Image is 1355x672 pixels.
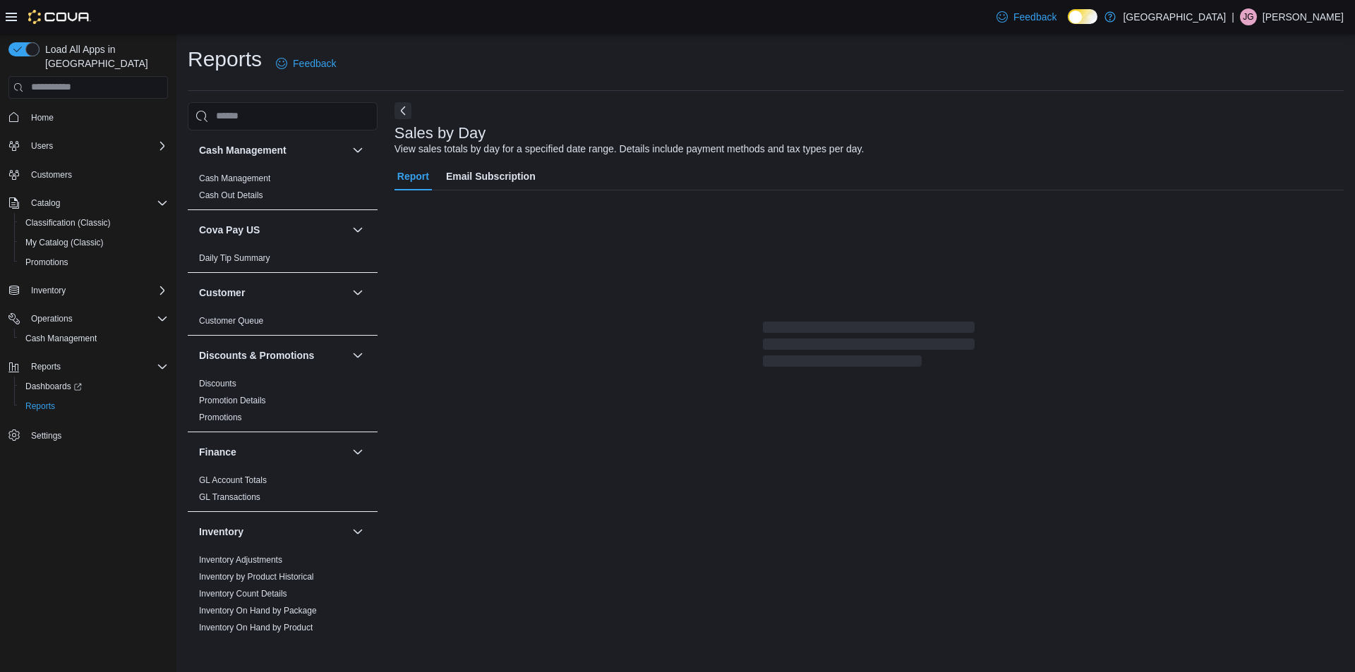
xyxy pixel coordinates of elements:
[25,282,168,299] span: Inventory
[25,257,68,268] span: Promotions
[31,112,54,123] span: Home
[199,475,267,486] span: GL Account Totals
[25,310,168,327] span: Operations
[1240,8,1257,25] div: Jesus Gonzalez
[199,491,260,503] span: GL Transactions
[20,378,88,395] a: Dashboards
[199,253,270,263] a: Daily Tip Summary
[199,286,347,300] button: Customer
[199,589,287,599] a: Inventory Count Details
[31,169,72,181] span: Customers
[199,555,282,565] a: Inventory Adjustments
[395,125,486,142] h3: Sales by Day
[199,223,260,237] h3: Cova Pay US
[25,109,59,126] a: Home
[14,329,174,348] button: Cash Management
[14,233,174,252] button: My Catalog (Classic)
[14,252,174,272] button: Promotions
[8,102,168,482] nav: Complex example
[199,316,263,326] a: Customer Queue
[14,396,174,416] button: Reports
[199,605,317,616] span: Inventory On Hand by Package
[1263,8,1344,25] p: [PERSON_NAME]
[25,358,168,375] span: Reports
[20,330,168,347] span: Cash Management
[31,285,66,296] span: Inventory
[31,430,61,441] span: Settings
[1231,8,1234,25] p: |
[199,445,347,459] button: Finance
[199,173,270,183] a: Cash Management
[25,217,111,228] span: Classification (Classic)
[1123,8,1226,25] p: [GEOGRAPHIC_DATA]
[199,396,266,405] a: Promotion Details
[199,475,267,485] a: GL Account Totals
[199,606,317,616] a: Inventory On Hand by Package
[20,234,109,251] a: My Catalog (Classic)
[188,250,378,272] div: Cova Pay US
[188,472,378,511] div: Finance
[763,324,975,369] span: Loading
[395,102,411,119] button: Next
[20,398,168,415] span: Reports
[199,348,314,362] h3: Discounts & Promotions
[3,136,174,156] button: Users
[349,221,366,238] button: Cova Pay US
[14,213,174,233] button: Classification (Classic)
[446,162,536,190] span: Email Subscription
[349,347,366,364] button: Discounts & Promotions
[199,348,347,362] button: Discounts & Promotions
[199,378,236,389] span: Discounts
[25,333,97,344] span: Cash Management
[199,252,270,264] span: Daily Tip Summary
[199,190,263,200] a: Cash Out Details
[25,237,104,248] span: My Catalog (Classic)
[199,572,314,582] a: Inventory by Product Historical
[25,166,168,183] span: Customers
[199,173,270,184] span: Cash Management
[188,375,378,432] div: Discounts & Promotions
[3,424,174,445] button: Settings
[199,525,347,539] button: Inventory
[188,45,262,73] h1: Reports
[3,164,174,185] button: Customers
[14,377,174,396] a: Dashboards
[20,254,168,271] span: Promotions
[199,395,266,406] span: Promotion Details
[188,170,378,209] div: Cash Management
[20,234,168,251] span: My Catalog (Classic)
[199,525,243,539] h3: Inventory
[349,284,366,301] button: Customer
[199,379,236,389] a: Discounts
[31,197,60,209] span: Catalog
[199,492,260,502] a: GL Transactions
[3,281,174,300] button: Inventory
[25,138,59,154] button: Users
[3,357,174,377] button: Reports
[395,142,865,157] div: View sales totals by day for a specified date range. Details include payment methods and tax type...
[25,195,66,212] button: Catalog
[25,427,67,444] a: Settings
[20,398,61,415] a: Reports
[1243,8,1253,25] span: JG
[3,193,174,213] button: Catalog
[1068,9,1097,24] input: Dark Mode
[270,49,342,78] a: Feedback
[25,426,168,444] span: Settings
[188,312,378,335] div: Customer
[31,361,61,372] span: Reports
[199,315,263,326] span: Customer Queue
[3,107,174,128] button: Home
[1013,10,1056,24] span: Feedback
[25,166,78,183] a: Customers
[199,223,347,237] button: Cova Pay US
[25,401,55,412] span: Reports
[397,162,429,190] span: Report
[199,190,263,201] span: Cash Out Details
[20,330,102,347] a: Cash Management
[199,554,282,566] span: Inventory Adjustments
[31,140,53,152] span: Users
[199,286,245,300] h3: Customer
[349,142,366,159] button: Cash Management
